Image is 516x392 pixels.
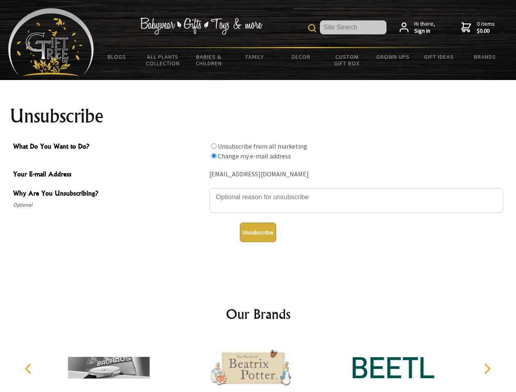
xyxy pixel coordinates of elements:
[414,20,435,35] span: Hi there,
[209,188,503,213] textarea: Why Are You Unsubscribing?
[211,153,217,158] input: What Do You Want to Do?
[8,8,94,76] img: Babyware - Gifts - Toys and more...
[232,48,278,65] a: Family
[211,143,217,149] input: What Do You Want to Do?
[320,20,386,34] input: Site Search
[10,106,507,126] h1: Unsubscribe
[370,48,416,65] a: Grown Ups
[94,48,140,65] a: BLOGS
[416,48,462,65] a: Gift Ideas
[13,141,205,153] span: What Do You Want to Do?
[16,304,500,324] h2: Our Brands
[218,152,291,160] label: Change my e-mail address
[477,20,495,35] span: 0 items
[414,27,435,35] strong: Sign in
[140,18,262,35] img: Babywear - Gifts - Toys & more
[13,188,205,200] span: Why Are You Unsubscribing?
[462,48,508,65] a: Brands
[186,48,232,72] a: Babies & Children
[477,27,495,35] strong: $0.00
[13,200,205,210] span: Optional
[461,20,495,35] a: 0 items$0.00
[209,168,503,181] div: [EMAIL_ADDRESS][DOMAIN_NAME]
[240,223,276,242] button: Unsubscribe
[13,169,205,181] span: Your E-mail Address
[308,24,316,32] img: product search
[400,20,435,35] a: Hi there,Sign in
[140,48,186,72] a: All Plants Collection
[278,48,324,65] a: Decor
[478,360,496,378] button: Next
[20,360,38,378] button: Previous
[218,142,307,150] label: Unsubscribe from all marketing
[324,48,370,72] a: Custom Gift Box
